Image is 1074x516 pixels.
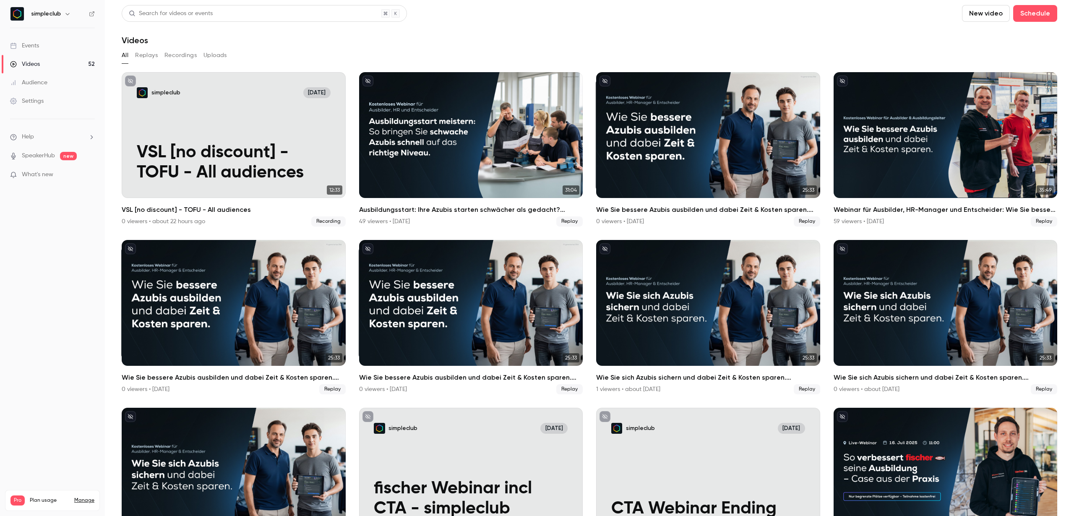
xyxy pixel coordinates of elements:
span: Replay [794,384,820,394]
span: Replay [794,216,820,227]
button: Uploads [203,49,227,62]
button: unpublished [362,243,373,254]
a: 25:3325:33Wie Sie bessere Azubis ausbilden und dabei Zeit & Kosten sparen. (Donnerstag, 11:00 Uhr... [596,72,820,227]
div: Audience [10,78,47,87]
button: unpublished [837,243,848,254]
h6: simpleclub [31,10,61,18]
a: 31:04Ausbildungsstart: Ihre Azubis starten schwächer als gedacht? ([DATE])49 viewers • [DATE]Replay [359,72,583,227]
span: 31:04 [563,185,579,195]
div: 0 viewers • [DATE] [359,385,407,394]
button: Replays [135,49,158,62]
button: unpublished [837,76,848,86]
button: unpublished [600,76,610,86]
img: VSL [no discount] - TOFU - All audiences [137,87,148,98]
li: Wie Sie bessere Azubis ausbilden und dabei Zeit & Kosten sparen. (Donnerstag, 11:00 Uhr) [596,72,820,227]
section: Videos [122,5,1057,511]
img: simpleclub [10,7,24,21]
li: VSL [no discount] - TOFU - All audiences [122,72,346,227]
button: unpublished [125,243,136,254]
a: VSL [no discount] - TOFU - All audiencessimpleclub[DATE]VSL [no discount] - TOFU - All audiences1... [122,72,346,227]
li: Wie Sie bessere Azubis ausbilden und dabei Zeit & Kosten sparen. (Mittwoch, 11:00 Uhr) [122,240,346,394]
a: Manage [74,497,94,504]
li: help-dropdown-opener [10,133,95,141]
li: Webinar für Ausbilder, HR-Manager und Entscheider: Wie Sie bessere Azubis ausbilden und dabei Zei... [834,72,1058,227]
button: New video [962,5,1010,22]
li: Wie Sie bessere Azubis ausbilden und dabei Zeit & Kosten sparen. (Dienstag, 11:00 Uhr) [359,240,583,394]
h2: Wie Sie bessere Azubis ausbilden und dabei Zeit & Kosten sparen. (Dienstag, 11:00 Uhr) [359,373,583,383]
span: Replay [556,216,583,227]
button: unpublished [600,243,610,254]
div: 0 viewers • about [DATE] [834,385,899,394]
div: 0 viewers • [DATE] [596,217,644,226]
span: Help [22,133,34,141]
span: [DATE] [303,87,331,98]
div: Search for videos or events [129,9,213,18]
span: 35:49 [1037,185,1054,195]
div: 49 viewers • [DATE] [359,217,410,226]
li: Wie Sie sich Azubis sichern und dabei Zeit & Kosten sparen. (Donnerstag, 11:00 Uhr) [596,240,820,394]
div: 0 viewers • about 22 hours ago [122,217,205,226]
button: Recordings [164,49,197,62]
li: Wie Sie sich Azubis sichern und dabei Zeit & Kosten sparen. (Mittwoch, 11:00 Uhr) [834,240,1058,394]
a: 35:49Webinar für Ausbilder, HR-Manager und Entscheider: Wie Sie bessere Azubis ausbilden und dabe... [834,72,1058,227]
span: What's new [22,170,53,179]
span: Recording [311,216,346,227]
h2: Ausbildungsstart: Ihre Azubis starten schwächer als gedacht? ([DATE]) [359,205,583,215]
span: new [60,152,77,160]
h2: Webinar für Ausbilder, HR-Manager und Entscheider: Wie Sie bessere Azubis ausbilden und dabei Zei... [834,205,1058,215]
a: 25:33Wie Sie sich Azubis sichern und dabei Zeit & Kosten sparen. (Mittwoch, 11:00 Uhr)0 viewers •... [834,240,1058,394]
div: 0 viewers • [DATE] [122,385,169,394]
img: fischer Webinar incl CTA - simpleclub [374,423,385,434]
span: 25:33 [800,353,817,362]
span: [DATE] [540,423,568,434]
span: 25:33 [800,185,817,195]
button: unpublished [837,411,848,422]
div: 59 viewers • [DATE] [834,217,884,226]
button: All [122,49,128,62]
span: Pro [10,495,25,506]
button: unpublished [362,76,373,86]
div: Events [10,42,39,50]
h2: Wie Sie sich Azubis sichern und dabei Zeit & Kosten sparen. (Mittwoch, 11:00 Uhr) [834,373,1058,383]
img: CTA Webinar Ending [611,423,622,434]
span: 25:33 [326,353,342,362]
div: Settings [10,97,44,105]
div: 1 viewers • about [DATE] [596,385,660,394]
a: 25:3325:33Wie Sie bessere Azubis ausbilden und dabei Zeit & Kosten sparen. (Dienstag, 11:00 Uhr)0... [359,240,583,394]
p: VSL [no discount] - TOFU - All audiences [137,143,331,183]
span: [DATE] [778,423,805,434]
span: Replay [319,384,346,394]
h2: Wie Sie bessere Azubis ausbilden und dabei Zeit & Kosten sparen. (Mittwoch, 11:00 Uhr) [122,373,346,383]
h2: VSL [no discount] - TOFU - All audiences [122,205,346,215]
button: unpublished [125,411,136,422]
p: simpleclub [388,425,417,432]
h2: Wie Sie bessere Azubis ausbilden und dabei Zeit & Kosten sparen. (Donnerstag, 11:00 Uhr) [596,205,820,215]
span: 25:33 [563,353,579,362]
iframe: Noticeable Trigger [85,171,95,179]
span: 25:33 [1037,353,1054,362]
h1: Videos [122,35,148,45]
span: Plan usage [30,497,69,504]
button: unpublished [125,76,136,86]
button: Schedule [1013,5,1057,22]
li: Ausbildungsstart: Ihre Azubis starten schwächer als gedacht? (17.09.25) [359,72,583,227]
a: 25:3325:33Wie Sie bessere Azubis ausbilden und dabei Zeit & Kosten sparen. (Mittwoch, 11:00 Uhr)0... [122,240,346,394]
button: unpublished [362,411,373,422]
a: SpeakerHub [22,151,55,160]
span: Replay [556,384,583,394]
a: 25:33Wie Sie sich Azubis sichern und dabei Zeit & Kosten sparen. (Donnerstag, 11:00 Uhr)1 viewers... [596,240,820,394]
span: Replay [1031,384,1057,394]
p: simpleclub [151,89,180,96]
h2: Wie Sie sich Azubis sichern und dabei Zeit & Kosten sparen. (Donnerstag, 11:00 Uhr) [596,373,820,383]
span: 12:33 [327,185,342,195]
button: unpublished [600,411,610,422]
p: simpleclub [626,425,655,432]
div: Videos [10,60,40,68]
span: Replay [1031,216,1057,227]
